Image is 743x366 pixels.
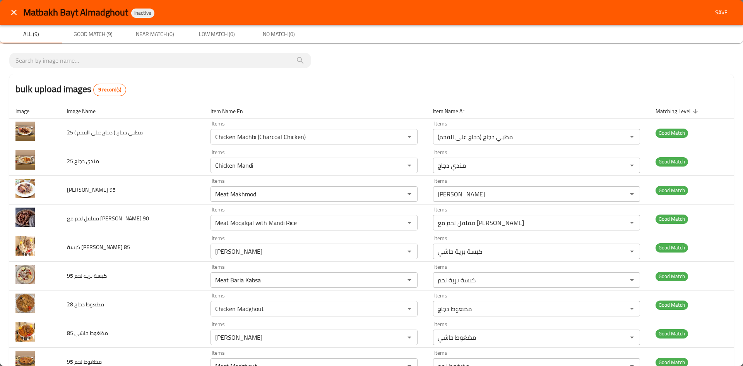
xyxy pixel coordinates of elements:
img: كبسة بريه لحم 95 [15,265,35,284]
span: Good Match [656,186,688,195]
img: كبسة بريه حاشي 85 [15,236,35,256]
span: مظغوط دجاج 28 [67,299,104,309]
button: Open [404,246,415,257]
span: All (9) [5,29,57,39]
span: مندي دجاج 25 [67,156,99,166]
input: search [15,54,305,67]
button: Open [404,131,415,142]
span: 9 record(s) [94,86,126,94]
span: [PERSON_NAME] 95 [67,185,116,195]
button: Open [627,275,637,285]
span: Good Match [656,272,688,281]
button: Open [404,303,415,314]
img: مظغوط حاشي 85 [15,322,35,342]
button: Open [627,246,637,257]
span: Good Match [656,301,688,309]
div: Inactive [131,9,154,18]
span: Matbakh Bayt Almadghout [23,3,128,21]
span: كبسة بريه لحم 95 [67,271,107,281]
span: Good Match [656,243,688,252]
button: Open [627,217,637,228]
button: Open [404,217,415,228]
span: Good Match [656,215,688,223]
button: Open [627,189,637,199]
span: مقلقل لحم مع [PERSON_NAME] 90 [67,213,149,223]
button: Open [627,160,637,171]
span: Good Match [656,329,688,338]
div: Total records count [93,84,126,96]
span: Image Name [67,107,106,116]
span: Good Match (9) [67,29,119,39]
button: Open [627,303,637,314]
span: كبسة [PERSON_NAME] 85 [67,242,130,252]
th: Item Name Ar [427,104,649,119]
span: Matching Level [656,107,700,116]
th: Item Name En [204,104,427,119]
span: No Match (0) [252,29,305,39]
img: مندي دجاج 25 [15,150,35,170]
button: Open [404,160,415,171]
img: مظبي دجاج ( دجاج على الفحم ) 25 [15,122,35,141]
span: Good Match [656,157,688,166]
h2: bulk upload images [15,82,126,96]
span: Low Match (0) [190,29,243,39]
button: Open [404,189,415,199]
span: Good Match [656,129,688,137]
button: close [5,3,23,22]
button: Open [404,332,415,343]
span: Inactive [131,10,154,16]
span: مظغوط حاشي 85 [67,328,108,338]
span: Save [712,8,731,17]
th: Image [9,104,61,119]
button: Open [404,275,415,285]
button: Open [627,131,637,142]
span: مظبي دجاج ( دجاج على الفحم ) 25 [67,127,143,137]
button: Open [627,332,637,343]
span: Near Match (0) [128,29,181,39]
img: مقلقل لحم مع رز مندي 90 [15,208,35,227]
img: مخمود لحم 95 [15,179,35,198]
img: مظغوط دجاج 28 [15,294,35,313]
button: Save [709,5,734,20]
